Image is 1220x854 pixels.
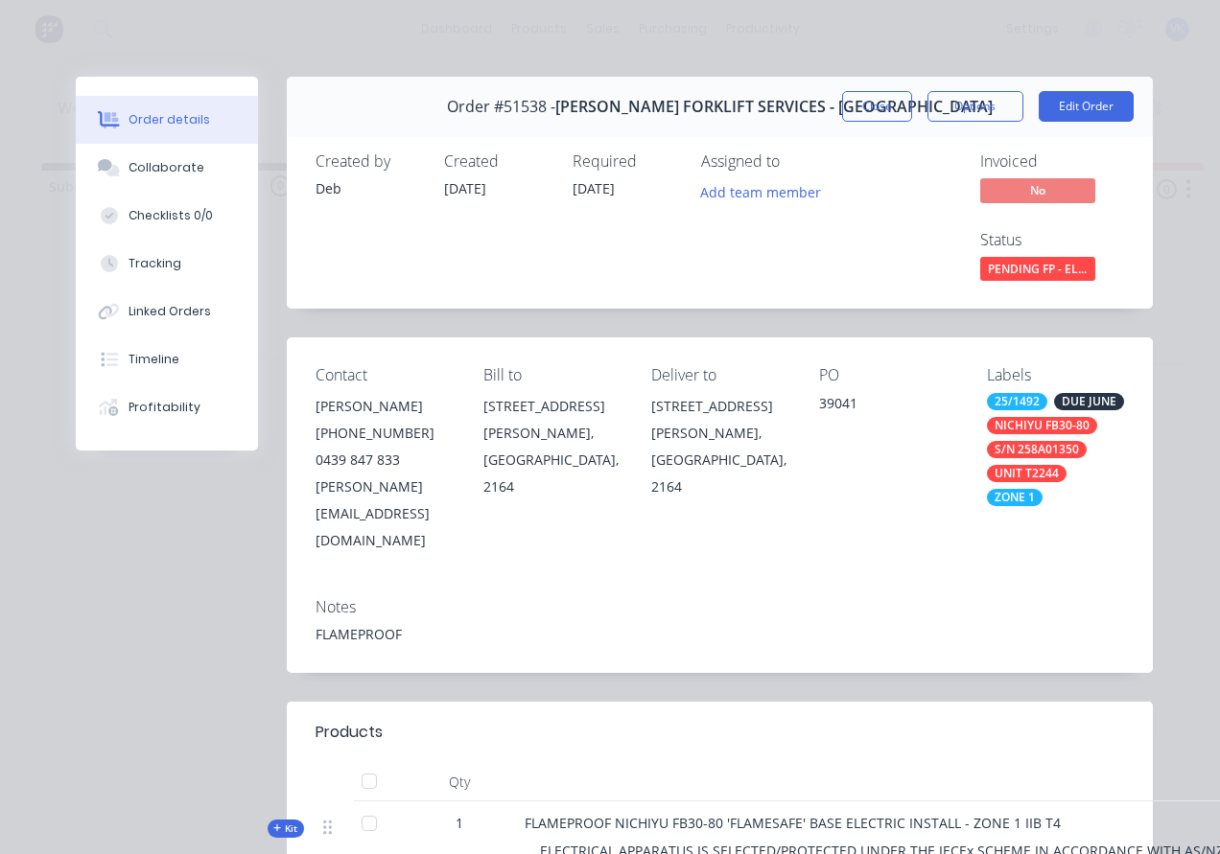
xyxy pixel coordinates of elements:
div: Created by [316,152,421,171]
div: DUE JUNE [1054,393,1124,410]
div: Contact [316,366,453,384]
span: [PERSON_NAME] FORKLIFT SERVICES - [GEOGRAPHIC_DATA] [555,98,993,116]
div: Tracking [129,255,181,272]
button: PENDING FP - EL... [980,257,1095,286]
span: No [980,178,1095,202]
div: Deliver to [651,366,788,384]
div: Deb [316,178,421,198]
div: Bill to [483,366,621,384]
div: Products [316,721,383,744]
span: FLAMEPROOF NICHIYU FB30-80 'FLAMESAFE' BASE ELECTRIC INSTALL - ZONE 1 IIB T4 [525,814,1061,832]
span: Kit [273,821,298,836]
button: Options [927,91,1023,122]
button: Profitability [76,383,258,431]
div: Assigned to [701,152,893,171]
button: Add team member [701,178,832,204]
button: Close [842,91,912,122]
span: [DATE] [573,179,615,197]
div: Timeline [129,351,179,368]
button: Checklists 0/0 [76,192,258,240]
div: Kit [268,819,304,838]
div: NICHIYU FB30-80 [987,417,1097,434]
span: [DATE] [444,179,486,197]
button: Order details [76,96,258,144]
div: [STREET_ADDRESS][PERSON_NAME], [483,393,621,447]
button: Collaborate [76,144,258,192]
div: 0439 847 833 [316,447,453,473]
div: UNIT T2244 [987,465,1067,482]
div: 39041 [819,393,956,420]
div: Checklists 0/0 [129,207,213,224]
div: Created [444,152,550,171]
div: [GEOGRAPHIC_DATA], 2164 [651,447,788,500]
div: [STREET_ADDRESS][PERSON_NAME], [651,393,788,447]
div: [GEOGRAPHIC_DATA], 2164 [483,447,621,500]
div: Required [573,152,678,171]
div: Collaborate [129,159,204,176]
div: [PERSON_NAME][PHONE_NUMBER]0439 847 833[PERSON_NAME][EMAIL_ADDRESS][DOMAIN_NAME] [316,393,453,554]
div: [PERSON_NAME][EMAIL_ADDRESS][DOMAIN_NAME] [316,473,453,554]
span: PENDING FP - EL... [980,257,1095,281]
div: Linked Orders [129,303,211,320]
span: 1 [456,813,463,833]
button: Tracking [76,240,258,288]
div: Status [980,231,1124,249]
button: Timeline [76,335,258,383]
div: FLAMEPROOF [316,624,1124,644]
div: [PHONE_NUMBER] [316,420,453,447]
div: Labels [987,366,1124,384]
div: [PERSON_NAME] [316,393,453,420]
span: Order #51538 - [447,98,555,116]
div: Invoiced [980,152,1124,171]
div: [STREET_ADDRESS][PERSON_NAME],[GEOGRAPHIC_DATA], 2164 [483,393,621,500]
button: Add team member [690,178,831,204]
button: Linked Orders [76,288,258,335]
div: S/N 258A01350 [987,441,1087,458]
div: PO [819,366,956,384]
button: Edit Order [1039,91,1134,122]
div: ZONE 1 [987,489,1043,506]
div: 25/1492 [987,393,1047,410]
div: Qty [402,763,517,801]
div: Profitability [129,399,200,416]
div: Notes [316,598,1124,616]
div: [STREET_ADDRESS][PERSON_NAME],[GEOGRAPHIC_DATA], 2164 [651,393,788,500]
div: Order details [129,111,210,128]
